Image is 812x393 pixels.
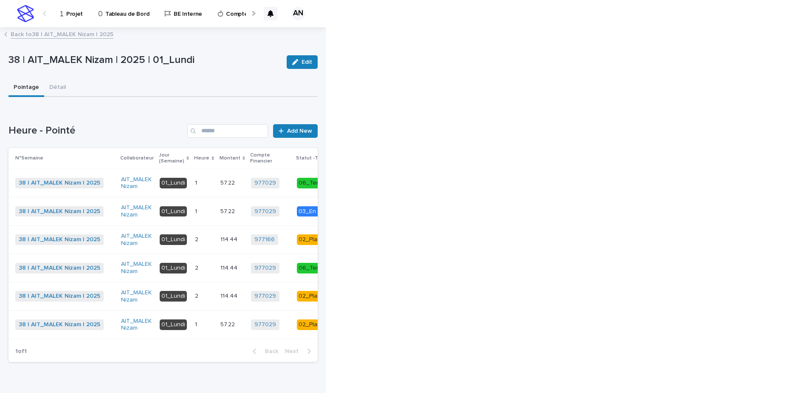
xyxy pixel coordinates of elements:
[195,206,199,215] p: 1
[250,151,291,166] p: Compte Financier
[296,154,318,163] p: Statut -T
[287,128,312,134] span: Add New
[19,208,100,215] a: 38 | AIT_MALEK Nizam | 2025
[187,124,268,138] input: Search
[297,206,335,217] div: 03_En cours
[19,179,100,187] a: 38 | AIT_MALEK Nizam | 2025
[8,125,184,137] h1: Heure - Pointé
[8,254,358,282] tr: 38 | AIT_MALEK Nizam | 2025 AIT_MALEK Nizam 01_Lundi22 114.44114.44 977029 06_Terminée
[8,282,358,310] tr: 38 | AIT_MALEK Nizam | 2025 AIT_MALEK Nizam 01_Lundi22 114.44114.44 977029 02_Planifié
[194,154,209,163] p: Heure
[254,265,276,272] a: 977029
[195,319,199,328] p: 1
[297,263,337,273] div: 06_Terminée
[285,348,304,354] span: Next
[273,124,318,138] a: Add New
[220,206,237,215] p: 57.22
[121,204,153,219] a: AIT_MALEK Nizam
[220,234,239,243] p: 114.44
[19,265,100,272] a: 38 | AIT_MALEK Nizam | 2025
[302,59,312,65] span: Edit
[121,289,153,304] a: AIT_MALEK Nizam
[246,347,282,355] button: Back
[19,321,100,328] a: 38 | AIT_MALEK Nizam | 2025
[195,178,199,187] p: 1
[120,154,154,163] p: Collaborateur
[195,291,200,300] p: 2
[195,263,200,272] p: 2
[195,234,200,243] p: 2
[160,319,187,330] div: 01_Lundi
[121,176,153,191] a: AIT_MALEK Nizam
[297,291,330,302] div: 02_Planifié
[159,151,184,166] p: Jour (Semaine)
[8,310,358,339] tr: 38 | AIT_MALEK Nizam | 2025 AIT_MALEK Nizam 01_Lundi11 57.2257.22 977029 02_Planifié
[121,318,153,332] a: AIT_MALEK Nizam
[8,225,358,254] tr: 38 | AIT_MALEK Nizam | 2025 AIT_MALEK Nizam 01_Lundi22 114.44114.44 977166 02_Planifié
[282,347,318,355] button: Next
[297,178,337,188] div: 06_Terminée
[220,291,239,300] p: 114.44
[287,55,318,69] button: Edit
[8,54,280,66] p: 38 | AIT_MALEK Nizam | 2025 | 01_Lundi
[121,233,153,247] a: AIT_MALEK Nizam
[254,179,276,187] a: 977029
[160,291,187,302] div: 01_Lundi
[160,234,187,245] div: 01_Lundi
[160,206,187,217] div: 01_Lundi
[19,293,100,300] a: 38 | AIT_MALEK Nizam | 2025
[160,263,187,273] div: 01_Lundi
[19,236,100,243] a: 38 | AIT_MALEK Nizam | 2025
[220,319,237,328] p: 57.22
[11,29,113,39] a: Back to38 | AIT_MALEK Nizam | 2025
[220,154,240,163] p: Montant
[44,79,71,97] button: Détail
[160,178,187,188] div: 01_Lundi
[254,208,276,215] a: 977029
[8,341,34,362] p: 1 of 1
[8,79,44,97] button: Pointage
[254,321,276,328] a: 977029
[15,154,43,163] p: N°Semaine
[220,178,237,187] p: 57.22
[291,7,305,20] div: AN
[297,319,330,330] div: 02_Planifié
[17,5,34,22] img: stacker-logo-s-only.png
[297,234,330,245] div: 02_Planifié
[8,197,358,226] tr: 38 | AIT_MALEK Nizam | 2025 AIT_MALEK Nizam 01_Lundi11 57.2257.22 977029 03_En cours
[254,293,276,300] a: 977029
[220,263,239,272] p: 114.44
[121,261,153,275] a: AIT_MALEK Nizam
[260,348,278,354] span: Back
[8,169,358,197] tr: 38 | AIT_MALEK Nizam | 2025 AIT_MALEK Nizam 01_Lundi11 57.2257.22 977029 06_Terminée
[254,236,275,243] a: 977166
